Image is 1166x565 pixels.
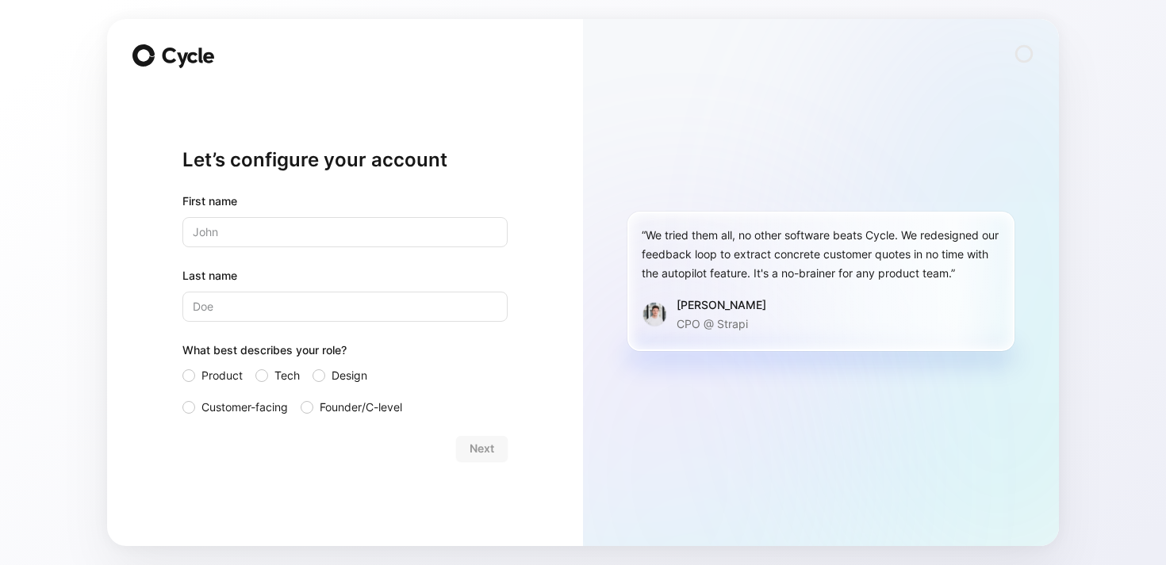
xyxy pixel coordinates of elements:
[677,296,766,315] div: [PERSON_NAME]
[201,398,288,417] span: Customer-facing
[182,147,508,173] h1: Let’s configure your account
[201,366,243,385] span: Product
[642,226,1000,283] div: “We tried them all, no other software beats Cycle. We redesigned our feedback loop to extract con...
[320,398,402,417] span: Founder/C-level
[182,341,508,366] div: What best describes your role?
[182,292,508,322] input: Doe
[677,315,766,334] p: CPO @ Strapi
[274,366,300,385] span: Tech
[332,366,367,385] span: Design
[182,217,508,247] input: John
[182,266,508,285] label: Last name
[182,192,508,211] div: First name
